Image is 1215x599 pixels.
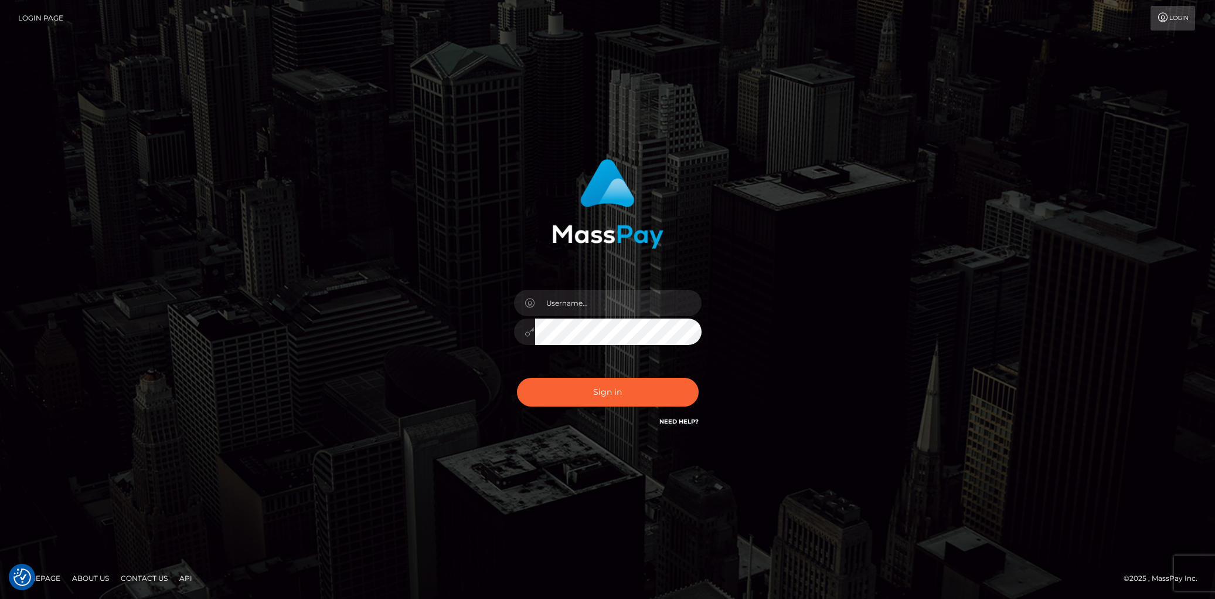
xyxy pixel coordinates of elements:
[1124,572,1206,585] div: © 2025 , MassPay Inc.
[13,568,31,586] img: Revisit consent button
[552,159,663,249] img: MassPay Login
[13,568,31,586] button: Consent Preferences
[116,569,172,587] a: Contact Us
[18,6,63,31] a: Login Page
[517,378,699,407] button: Sign in
[535,290,702,316] input: Username...
[1151,6,1195,31] a: Login
[67,569,114,587] a: About Us
[659,418,699,425] a: Need Help?
[175,569,197,587] a: API
[13,569,65,587] a: Homepage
